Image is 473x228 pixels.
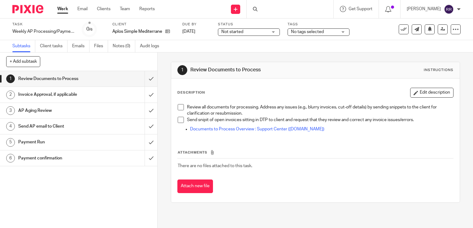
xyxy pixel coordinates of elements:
[18,137,98,147] h1: Payment Run
[6,74,15,83] div: 1
[77,6,88,12] a: Email
[187,104,453,117] p: Review all documents for processing. Address any issues (e.g., blurry invoices, cut-off details) ...
[12,5,43,13] img: Pixie
[349,7,372,11] span: Get Support
[6,154,15,163] div: 6
[112,22,175,27] label: Client
[140,40,164,52] a: Audit logs
[424,68,453,73] div: Instructions
[18,154,98,163] h1: Payment confirmation
[6,138,15,147] div: 5
[177,90,205,95] p: Description
[12,28,74,35] div: Weekly AP Processing/Payment
[72,40,89,52] a: Emails
[94,40,108,52] a: Files
[57,6,68,12] a: Work
[190,67,328,73] h1: Review Documents to Process
[178,151,207,154] span: Attachments
[410,88,453,98] button: Edit description
[6,122,15,131] div: 4
[12,40,35,52] a: Subtasks
[444,4,454,14] img: svg%3E
[6,91,15,99] div: 2
[113,40,135,52] a: Notes (0)
[18,122,98,131] h1: Send AP email to Client
[6,56,40,67] button: + Add subtask
[97,6,111,12] a: Clients
[177,179,213,193] button: Attach new file
[182,29,195,34] span: [DATE]
[139,6,155,12] a: Reports
[221,30,243,34] span: Not started
[182,22,210,27] label: Due by
[86,26,93,33] div: 0
[187,117,453,123] p: Send snipit of open invoices sitting in DTP to client and request that they review and correct an...
[178,164,252,168] span: There are no files attached to this task.
[40,40,67,52] a: Client tasks
[291,30,324,34] span: No tags selected
[6,106,15,115] div: 3
[288,22,349,27] label: Tags
[12,22,74,27] label: Task
[18,106,98,115] h1: AP Aging Review
[407,6,441,12] p: [PERSON_NAME]
[112,28,162,35] p: Aplos Simple Mediterranean
[89,28,93,31] small: /6
[18,74,98,83] h1: Review Documents to Process
[218,22,280,27] label: Status
[190,127,324,131] a: Documents to Process Overview : Support Center ([DOMAIN_NAME])
[120,6,130,12] a: Team
[18,90,98,99] h1: Invoice Approval, if applicable
[177,65,187,75] div: 1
